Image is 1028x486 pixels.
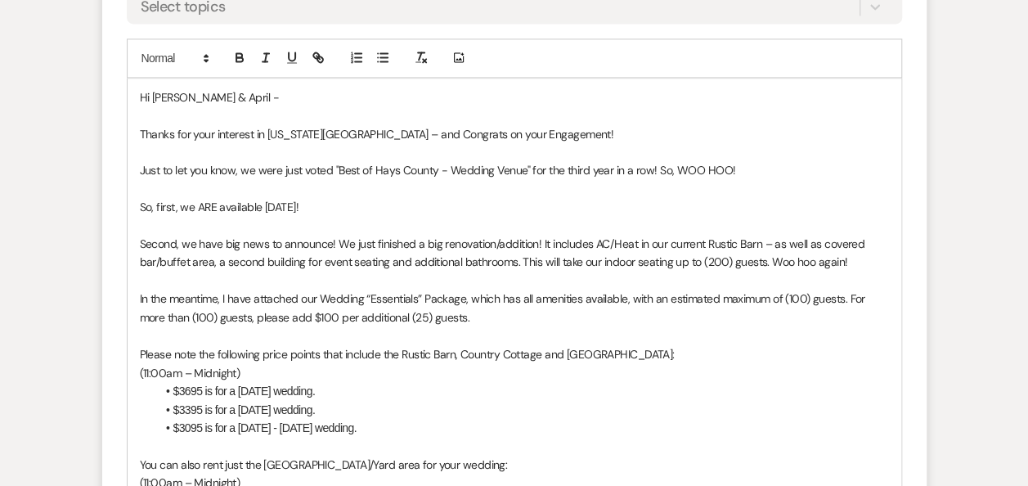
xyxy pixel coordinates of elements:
p: (11:00am – Midnight) [140,363,889,381]
p: Just to let you know, we were just voted "Best of Hays County - Wedding Venue" for the third year... [140,161,889,179]
li: $3395 is for a [DATE] wedding. [156,400,889,418]
p: In the meantime, I have attached our Wedding “Essentials” Package, which has all amenities availa... [140,290,889,326]
p: You can also rent just the [GEOGRAPHIC_DATA]/Yard area for your wedding: [140,455,889,473]
p: Thanks for your interest in [US_STATE][GEOGRAPHIC_DATA] – and Congrats on your Engagement! [140,125,889,143]
li: $3095 is for a [DATE] - [DATE] wedding. [156,418,889,436]
p: Please note the following price points that include the Rustic Barn, Country Cottage and [GEOGRAP... [140,344,889,362]
span: Second, we have big news to announce! We just finished a big renovation/addition! It includes AC/... [140,236,868,269]
li: $3695 is for a [DATE] wedding. [156,381,889,399]
p: So, first, we ARE available [DATE]! [140,198,889,216]
p: Hi [PERSON_NAME] & April - [140,88,889,106]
